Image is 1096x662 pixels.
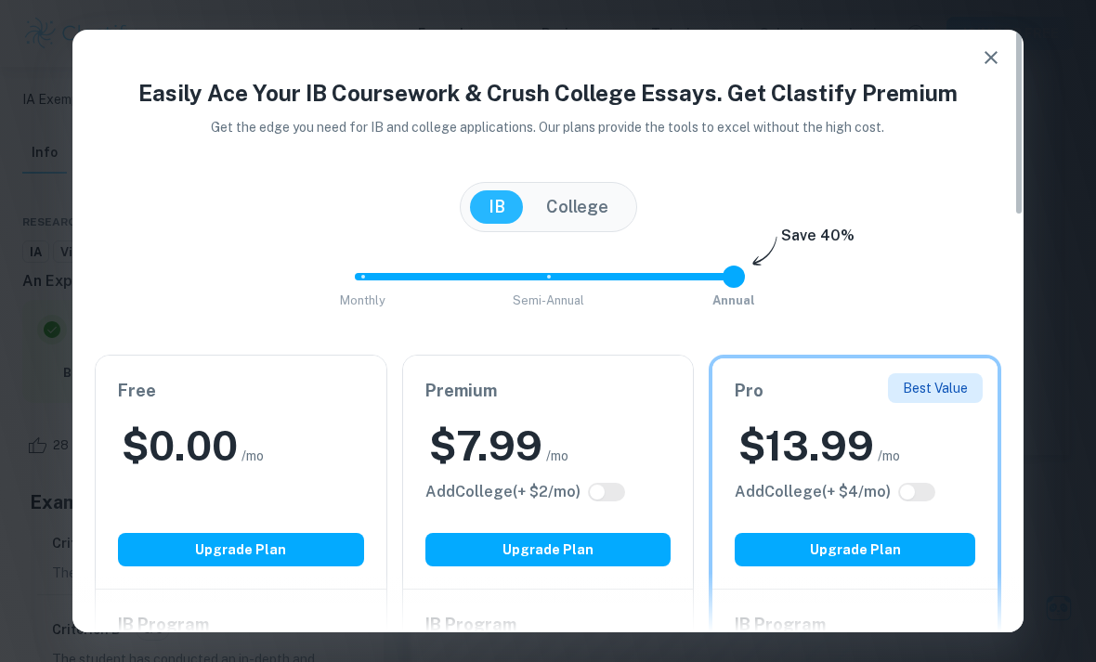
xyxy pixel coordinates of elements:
[513,293,584,307] span: Semi-Annual
[425,533,672,566] button: Upgrade Plan
[781,225,855,256] h6: Save 40%
[118,533,364,566] button: Upgrade Plan
[425,481,581,503] h6: Click to see all the additional College features.
[903,378,968,398] p: Best Value
[118,378,364,404] h6: Free
[752,236,777,267] img: subscription-arrow.svg
[241,446,264,466] span: /mo
[186,117,911,137] p: Get the edge you need for IB and college applications. Our plans provide the tools to excel witho...
[712,293,755,307] span: Annual
[340,293,385,307] span: Monthly
[122,419,238,474] h2: $ 0.00
[878,446,900,466] span: /mo
[528,190,627,224] button: College
[546,446,568,466] span: /mo
[735,533,975,566] button: Upgrade Plan
[738,419,874,474] h2: $ 13.99
[735,378,975,404] h6: Pro
[470,190,524,224] button: IB
[425,378,672,404] h6: Premium
[735,481,891,503] h6: Click to see all the additional College features.
[95,76,1001,110] h4: Easily Ace Your IB Coursework & Crush College Essays. Get Clastify Premium
[429,419,542,474] h2: $ 7.99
